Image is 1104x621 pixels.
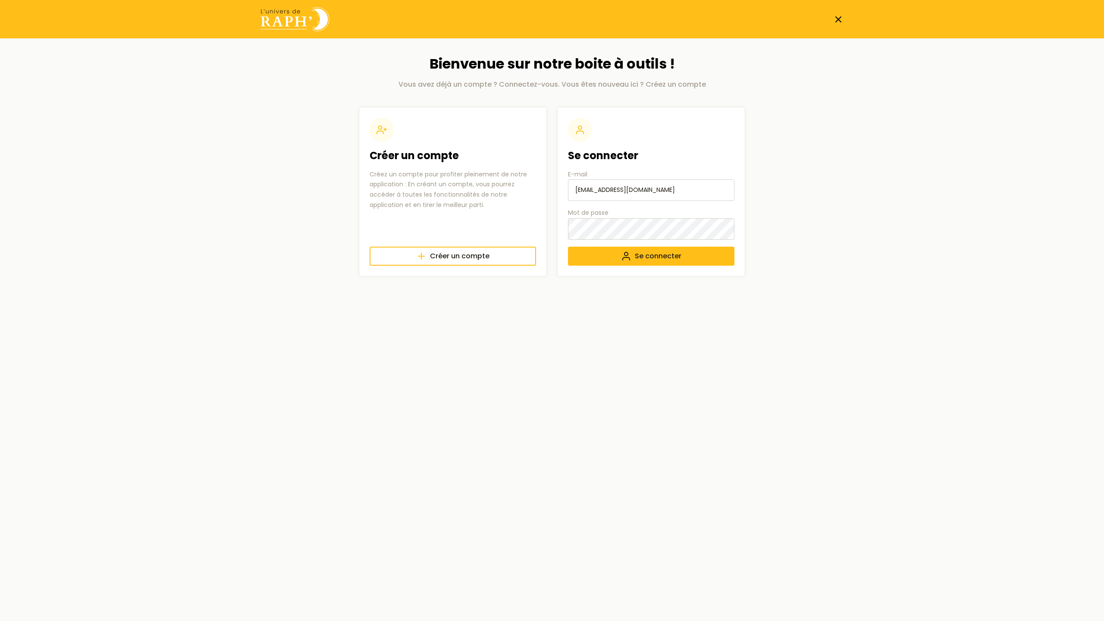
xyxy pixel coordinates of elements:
h2: Créer un compte [370,149,536,163]
p: Vous avez déjà un compte ? Connectez-vous. Vous êtes nouveau ici ? Créez un compte [359,79,745,90]
p: Créez un compte pour profiter pleinement de notre application : En créant un compte, vous pourrez... [370,169,536,210]
input: E-mail [568,179,734,201]
h2: Se connecter [568,149,734,163]
span: Se connecter [635,251,681,261]
input: Mot de passe [568,218,734,240]
label: Mot de passe [568,208,734,239]
label: E-mail [568,169,734,201]
img: Univers de Raph logo [260,7,329,31]
a: Créer un compte [370,247,536,266]
a: Fermer la page [833,14,844,25]
h1: Bienvenue sur notre boite à outils ! [359,56,745,72]
button: Se connecter [568,247,734,266]
span: Créer un compte [430,251,489,261]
